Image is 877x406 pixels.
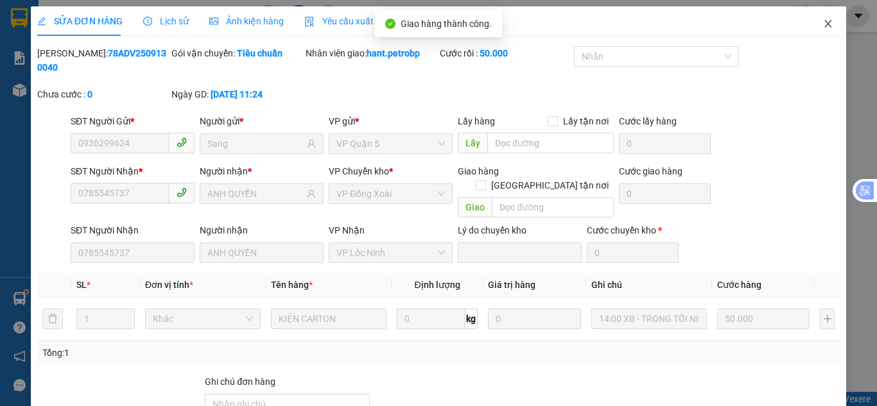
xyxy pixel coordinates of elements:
[587,223,679,237] div: Cước chuyển kho
[42,346,340,360] div: Tổng: 1
[329,166,389,176] span: VP Chuyển kho
[76,280,87,290] span: SL
[71,223,195,237] div: SĐT Người Nhận
[586,273,712,298] th: Ghi chú
[810,6,846,42] button: Close
[823,19,833,29] span: close
[143,17,152,26] span: clock-circle
[717,280,761,290] span: Cước hàng
[486,178,614,192] span: [GEOGRAPHIC_DATA] tận nơi
[207,187,304,201] input: Tên người nhận
[37,87,169,101] div: Chưa cước :
[153,309,253,328] span: Khác
[177,187,187,198] span: phone
[71,164,195,178] div: SĐT Người Nhận
[200,114,324,128] div: Người gửi
[458,116,495,126] span: Lấy hàng
[329,114,453,128] div: VP gửi
[37,46,169,74] div: [PERSON_NAME]:
[465,309,478,329] span: kg
[37,17,46,26] span: edit
[401,19,492,29] span: Giao hàng thành công.
[87,89,92,99] b: 0
[307,139,316,148] span: user
[209,17,218,26] span: picture
[487,133,614,153] input: Dọc đường
[492,197,614,217] input: Dọc đường
[591,309,707,329] input: Ghi Chú
[367,48,420,58] b: hant.petrobp
[619,116,677,126] label: Cước lấy hàng
[480,48,508,58] b: 50.000
[558,114,614,128] span: Lấy tận nơi
[458,197,492,217] span: Giao
[329,223,453,237] div: VP Nhận
[306,46,437,60] div: Nhân viên giao:
[205,376,275,387] label: Ghi chú đơn hàng
[458,166,499,176] span: Giao hàng
[143,16,189,26] span: Lịch sử
[619,133,711,154] input: Cước lấy hàng
[717,309,810,329] input: 0
[440,46,571,60] div: Cước rồi :
[304,17,315,27] img: icon
[271,309,386,329] input: VD: Bàn, Ghế
[619,183,711,204] input: Cước giao hàng
[414,280,460,290] span: Định lượng
[820,309,835,329] button: plus
[307,189,316,198] span: user
[42,309,63,329] button: delete
[171,46,303,60] div: Gói vận chuyển:
[207,137,304,151] input: Tên người gửi
[171,87,303,101] div: Ngày GD:
[200,223,324,237] div: Người nhận
[71,114,195,128] div: SĐT Người Gửi
[458,133,487,153] span: Lấy
[488,280,535,290] span: Giá trị hàng
[619,166,682,176] label: Cước giao hàng
[458,223,582,237] div: Lý do chuyển kho
[209,16,284,26] span: Ảnh kiện hàng
[145,280,193,290] span: Đơn vị tính
[37,16,123,26] span: SỬA ĐƠN HÀNG
[385,19,395,29] span: check-circle
[211,89,263,99] b: [DATE] 11:24
[177,137,187,148] span: phone
[237,48,282,58] b: Tiêu chuẩn
[304,16,440,26] span: Yêu cầu xuất hóa đơn điện tử
[336,134,445,153] span: VP Quận 5
[336,243,445,262] span: VP Lộc Ninh
[336,184,445,203] span: VP Đồng Xoài
[200,164,324,178] div: Người nhận
[488,309,580,329] input: 0
[271,280,313,290] span: Tên hàng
